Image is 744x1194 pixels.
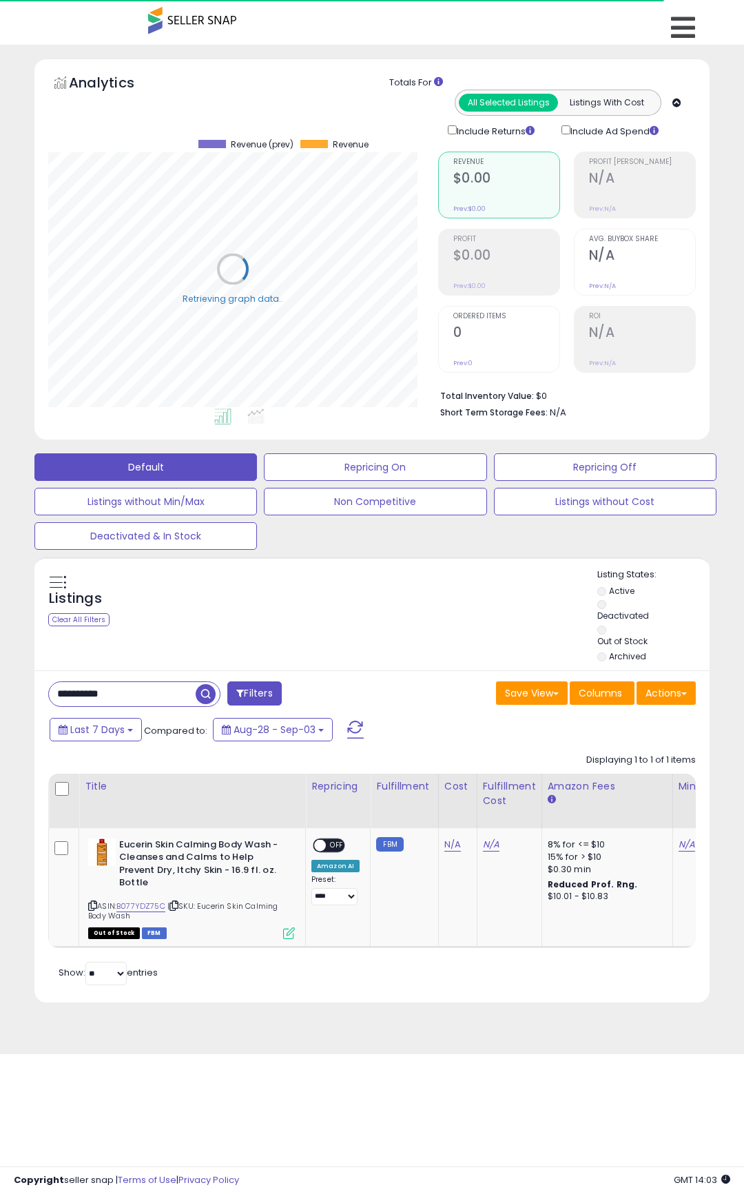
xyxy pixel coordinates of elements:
small: Amazon Fees. [548,794,556,806]
div: ASIN: [88,838,295,938]
p: Listing States: [597,568,709,581]
span: All listings that are currently out of stock and unavailable for purchase on Amazon [88,927,140,939]
a: B077YDZ75C [116,900,165,912]
button: Listings without Cost [494,488,716,515]
button: Non Competitive [264,488,486,515]
span: Columns [579,686,622,700]
span: Profit [PERSON_NAME] [589,158,695,166]
span: Avg. Buybox Share [589,236,695,243]
label: Active [609,585,634,597]
span: ROI [589,313,695,320]
span: Show: entries [59,966,158,979]
span: Revenue [453,158,559,166]
div: Amazon Fees [548,779,667,794]
span: Profit [453,236,559,243]
h2: N/A [589,325,695,343]
div: Repricing [311,779,364,794]
div: Retrieving graph data.. [183,293,283,305]
h2: N/A [589,170,695,189]
button: Repricing On [264,453,486,481]
div: Fulfillment [376,779,432,794]
button: Repricing Off [494,453,716,481]
h2: N/A [589,247,695,266]
b: Short Term Storage Fees: [440,406,548,418]
button: Actions [637,681,696,705]
small: FBM [376,837,403,852]
div: Include Returns [437,123,551,138]
span: OFF [326,839,348,851]
button: Columns [570,681,634,705]
button: All Selected Listings [459,94,558,112]
span: FBM [142,927,167,939]
span: N/A [550,406,566,419]
button: Aug-28 - Sep-03 [213,718,333,741]
span: Last 7 Days [70,723,125,737]
div: Include Ad Spend [551,123,681,138]
small: Prev: $0.00 [453,205,486,213]
b: Reduced Prof. Rng. [548,878,638,890]
button: Deactivated & In Stock [34,522,257,550]
img: 41MGpOV5-qL._SL40_.jpg [88,838,116,866]
div: Displaying 1 to 1 of 1 items [586,754,696,767]
div: Preset: [311,875,360,906]
div: 15% for > $10 [548,851,662,863]
span: Ordered Items [453,313,559,320]
button: Filters [227,681,281,706]
b: Eucerin Skin Calming Body Wash - Cleanses and Calms to Help Prevent Dry, Itchy Skin - 16.9 fl. oz... [119,838,287,893]
b: Total Inventory Value: [440,390,534,402]
small: Prev: N/A [589,205,616,213]
small: Prev: 0 [453,359,473,367]
div: Clear All Filters [48,613,110,626]
small: Prev: N/A [589,359,616,367]
h2: $0.00 [453,170,559,189]
button: Listings without Min/Max [34,488,257,515]
button: Listings With Cost [557,94,657,112]
span: Aug-28 - Sep-03 [234,723,316,737]
h2: 0 [453,325,559,343]
a: N/A [483,838,499,852]
label: Archived [609,650,646,662]
span: Compared to: [144,724,207,737]
div: 8% for <= $10 [548,838,662,851]
button: Default [34,453,257,481]
h5: Listings [49,589,102,608]
div: Title [85,779,300,794]
span: | SKU: Eucerin Skin Calming Body Wash [88,900,278,921]
label: Deactivated [597,610,649,621]
div: Totals For [389,76,699,90]
div: Fulfillment Cost [483,779,536,808]
div: Cost [444,779,471,794]
div: $0.30 min [548,863,662,876]
small: Prev: N/A [589,282,616,290]
div: $10.01 - $10.83 [548,891,662,903]
button: Last 7 Days [50,718,142,741]
small: Prev: $0.00 [453,282,486,290]
li: $0 [440,387,685,403]
label: Out of Stock [597,635,648,647]
h5: Analytics [69,73,161,96]
div: Amazon AI [311,860,360,872]
button: Save View [496,681,568,705]
h2: $0.00 [453,247,559,266]
a: N/A [679,838,695,852]
a: N/A [444,838,461,852]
